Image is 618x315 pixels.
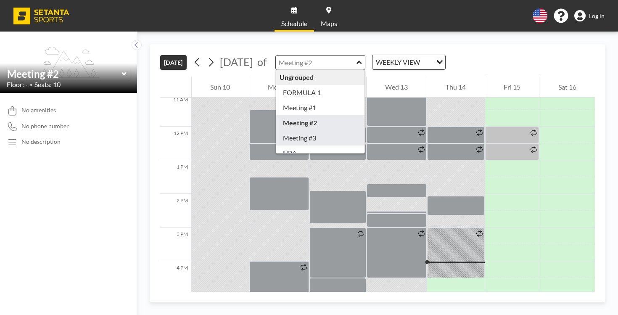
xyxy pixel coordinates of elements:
button: [DATE] [160,55,187,70]
div: Thu 14 [427,77,485,98]
div: 3 PM [160,228,191,261]
span: Schedule [281,20,307,27]
div: NBA [276,146,365,161]
span: No phone number [21,122,69,130]
a: Log in [574,10,605,22]
img: organization-logo [13,8,69,24]
span: Log in [589,12,605,20]
span: of [257,56,267,69]
div: Ungrouped [276,70,365,85]
span: [DATE] [220,56,253,68]
div: Search for option [372,55,445,69]
div: 12 PM [160,127,191,160]
input: Search for option [423,57,431,68]
div: No description [21,138,61,146]
div: Meeting #1 [276,100,365,115]
div: Fri 15 [485,77,539,98]
div: 1 PM [160,160,191,194]
span: Maps [321,20,337,27]
div: 11 AM [160,93,191,127]
div: Sat 16 [539,77,595,98]
input: Meeting #2 [276,56,357,69]
div: Sun 10 [192,77,249,98]
span: No amenities [21,106,56,114]
div: FORMULA 1 [276,85,365,100]
div: 2 PM [160,194,191,228]
div: 4 PM [160,261,191,295]
span: WEEKLY VIEW [374,57,422,68]
span: Seats: 10 [34,80,61,89]
div: Meeting #3 [276,130,365,146]
div: Mon 11 [249,77,309,98]
span: • [30,82,32,87]
input: Meeting #2 [7,68,121,80]
div: Wed 13 [367,77,427,98]
span: Floor: - [7,80,28,89]
div: Meeting #2 [276,115,365,130]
